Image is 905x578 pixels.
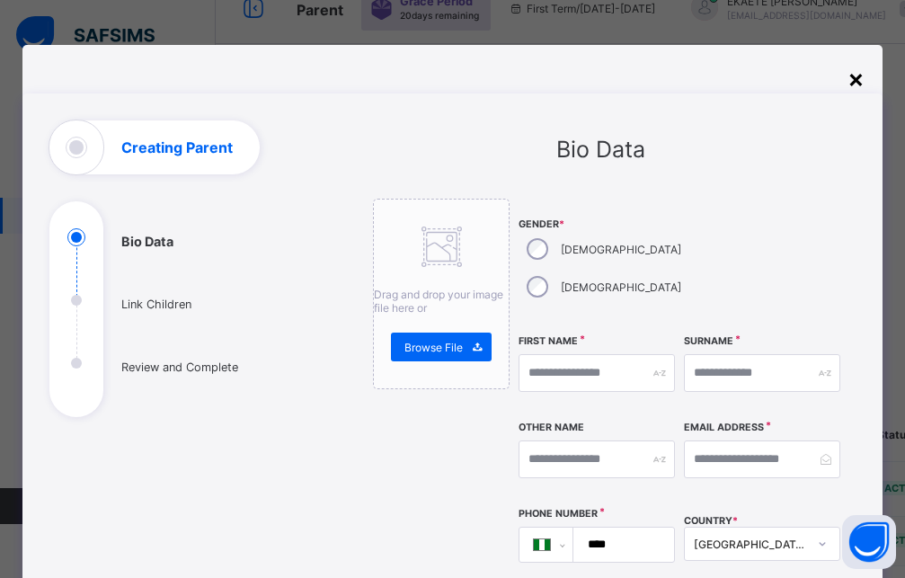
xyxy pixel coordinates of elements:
[556,136,645,163] span: Bio Data
[121,140,233,155] h1: Creating Parent
[694,538,807,551] div: [GEOGRAPHIC_DATA]
[684,335,733,347] label: Surname
[519,218,675,230] span: Gender
[684,515,738,527] span: COUNTRY
[847,63,865,93] div: ×
[842,515,896,569] button: Open asap
[519,335,578,347] label: First Name
[373,199,510,389] div: Drag and drop your image file here orBrowse File
[404,341,463,354] span: Browse File
[561,280,681,294] label: [DEMOGRAPHIC_DATA]
[561,243,681,256] label: [DEMOGRAPHIC_DATA]
[684,422,764,433] label: Email Address
[519,422,584,433] label: Other Name
[374,288,503,315] span: Drag and drop your image file here or
[519,508,598,520] label: Phone Number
